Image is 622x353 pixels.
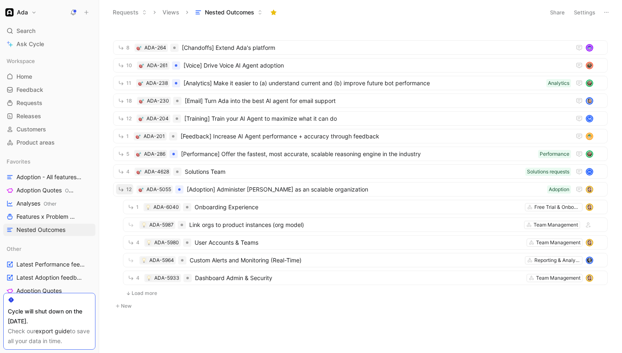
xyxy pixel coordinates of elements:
[536,274,580,282] div: Team Management
[3,155,95,168] div: Favorites
[146,275,152,281] button: 💡
[181,149,535,159] span: [Performance] Offer the fastest, most accurate, scalable reasoning engine in the industry
[16,199,56,208] span: Analyses
[144,168,169,176] div: ADA-4628
[153,203,179,211] div: ADA-6040
[587,240,592,245] img: avatar
[184,114,571,124] span: [Training] Train your AI Agent to maximize what it can do
[195,202,522,212] span: Onboarding Experience
[123,200,608,214] a: 1💡ADA-6040Onboarding ExperienceFree Trial & Onboardingavatar
[3,271,95,284] a: Latest Adoption feedback
[540,150,569,158] div: Performance
[112,301,608,311] button: New
[195,273,523,283] span: Dashboard Admin & Security
[116,60,134,70] button: 10
[587,257,592,263] img: avatar
[534,221,578,229] div: Team Management
[534,256,580,264] div: Reporting & Analytics
[126,187,132,192] span: 12
[136,276,139,281] span: 4
[137,169,142,174] img: 🎯
[191,6,266,19] button: Nested Outcomes
[142,258,146,263] img: 💡
[146,240,151,245] img: 💡
[16,287,62,295] span: Adoption Quotes
[195,238,523,248] span: User Accounts & Teams
[587,169,592,175] div: H
[189,220,521,230] span: Link orgs to product instances (org model)
[154,238,179,247] div: ADA-5980
[142,222,146,227] img: 💡
[139,187,144,192] img: 🎯
[570,7,599,18] button: Settings
[135,133,141,139] button: 🎯
[146,240,152,245] button: 💡
[113,164,608,179] a: 4🎯ADA-4628Solutions TeamSolutions requestsH
[123,235,608,250] a: 4💡ADA-5980User Accounts & TeamsTeam Managementavatar
[116,184,133,194] button: 12
[587,98,592,104] img: avatar
[154,274,179,282] div: ADA-5933
[587,151,592,157] img: avatar
[145,204,151,210] div: 💡
[44,201,56,207] span: Other
[16,186,75,195] span: Adoption Quotes
[147,61,168,70] div: ADA-261
[3,38,95,50] a: Ask Cycle
[126,152,129,157] span: 5
[3,258,95,271] a: Latest Performance feedback
[139,63,144,68] img: 🎯
[113,40,608,55] a: 8🎯ADA-264[Chandoffs] Extend Ada's platformavatar
[139,98,144,104] button: 🎯
[587,80,592,86] img: avatar
[126,98,132,103] span: 18
[113,182,608,298] li: Load more
[205,8,254,16] span: Nested Outcomes
[138,116,144,122] button: 🎯
[116,113,133,124] button: 12
[138,187,144,192] div: 🎯
[141,222,147,228] button: 💡
[126,116,132,121] span: 12
[185,96,571,106] span: [Email] Turn Ada into the best AI agent for email support
[549,185,569,194] div: Adoption
[113,182,608,196] a: 12🎯ADA-5055[Adoption] Administer [PERSON_NAME] as an scalable organizationAdoptionavatar
[16,86,43,94] span: Feedback
[136,45,142,51] button: 🎯
[113,147,608,161] a: 5🎯ADA-286[Performance] Offer the fastest, most accurate, scalable reasoning engine in the industr...
[126,45,130,50] span: 8
[5,8,14,16] img: Ada
[146,115,169,123] div: ADA-204
[182,43,571,53] span: [Chandoffs] Extend Ada's platform
[3,25,95,37] div: Search
[7,245,21,253] span: Other
[8,326,91,346] div: Check our to save all your data in time.
[16,112,41,120] span: Releases
[123,288,160,298] button: Load more
[181,131,571,141] span: [Feedback] Increase AI Agent performance + accuracy through feedback
[126,169,130,174] span: 4
[587,204,592,210] img: avatar
[136,151,142,157] div: 🎯
[16,260,85,269] span: Latest Performance feedback
[146,276,151,281] img: 💡
[17,9,28,16] h1: Ada
[16,72,32,81] span: Home
[16,138,55,147] span: Product areas
[16,39,44,49] span: Ask Cycle
[3,7,39,18] button: AdaAda
[7,57,35,65] span: Workspace
[126,134,129,139] span: 1
[109,6,151,19] button: Requests
[136,169,142,175] button: 🎯
[35,327,70,334] a: export guide
[16,99,42,107] span: Requests
[587,45,592,51] img: avatar
[3,55,95,67] div: Workspace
